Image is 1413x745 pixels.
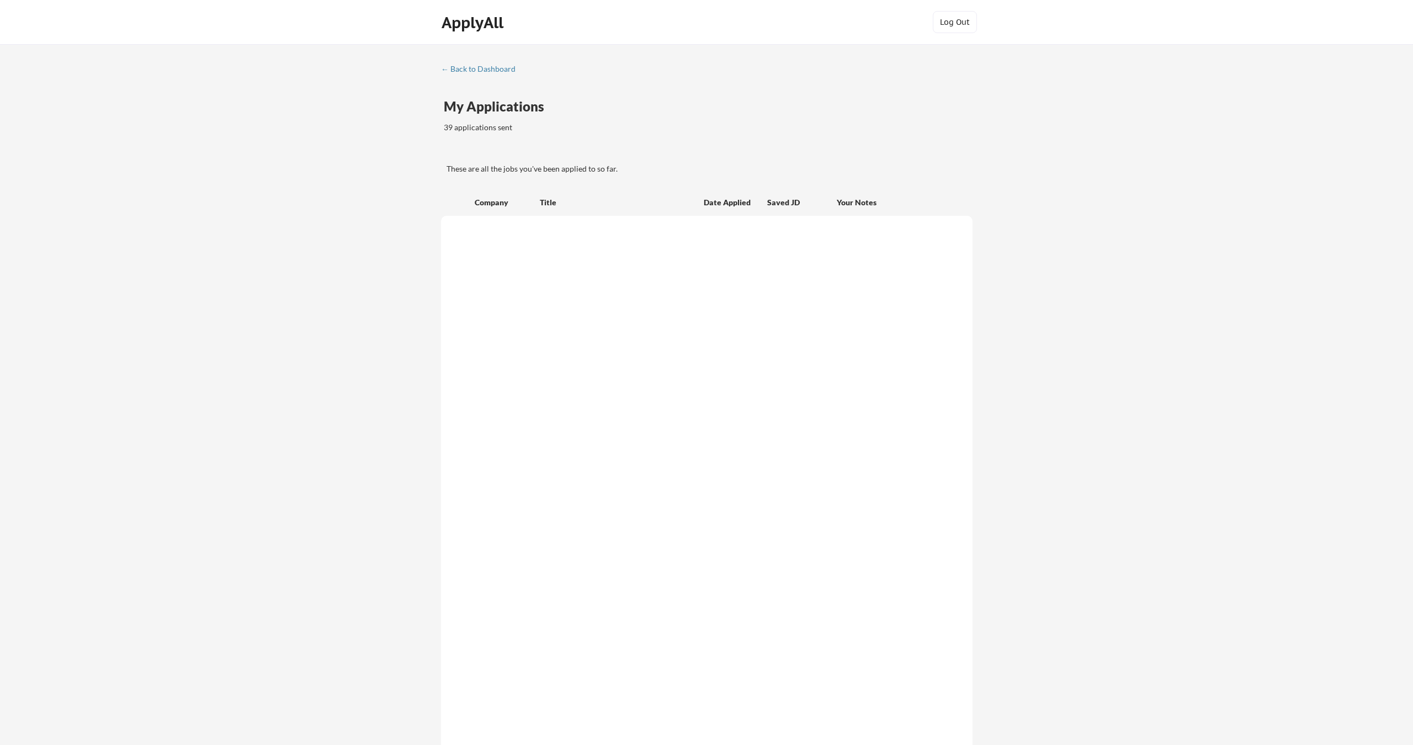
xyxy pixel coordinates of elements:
div: Date Applied [704,197,752,208]
div: My Applications [444,100,553,113]
div: 39 applications sent [444,122,657,133]
div: Your Notes [837,197,963,208]
div: Title [540,197,693,208]
a: ← Back to Dashboard [441,65,524,76]
div: ← Back to Dashboard [441,65,524,73]
div: Company [475,197,530,208]
div: These are all the jobs you've been applied to so far. [447,163,973,174]
button: Log Out [933,11,977,33]
div: Saved JD [767,192,837,212]
div: These are all the jobs you've been applied to so far. [444,142,516,153]
div: These are job applications we think you'd be a good fit for, but couldn't apply you to automatica... [524,142,605,153]
div: ApplyAll [442,13,507,32]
